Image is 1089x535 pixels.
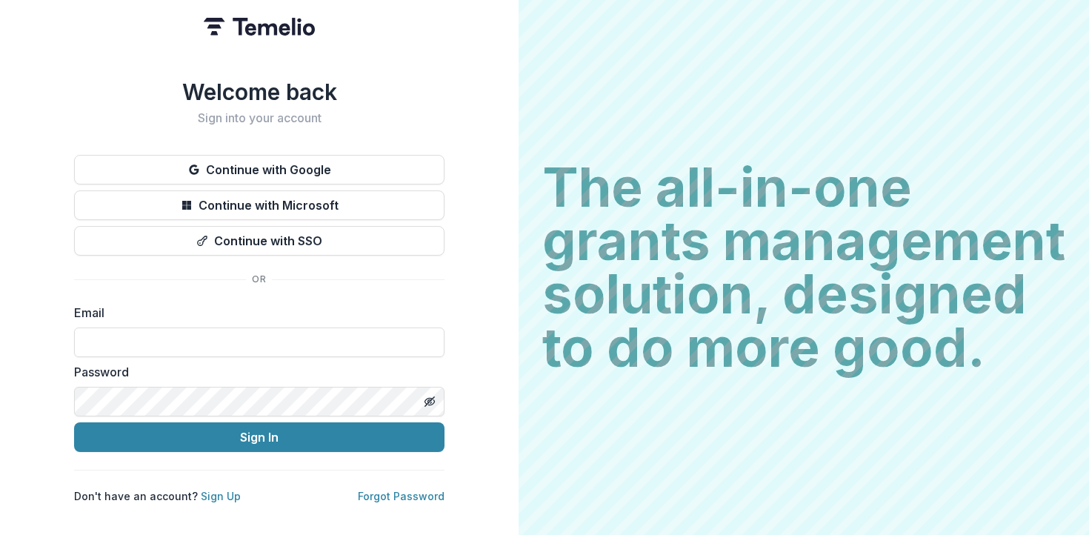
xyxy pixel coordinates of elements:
[74,79,444,105] h1: Welcome back
[358,490,444,502] a: Forgot Password
[74,422,444,452] button: Sign In
[74,304,436,322] label: Email
[418,390,442,413] button: Toggle password visibility
[74,111,444,125] h2: Sign into your account
[74,190,444,220] button: Continue with Microsoft
[74,488,241,504] p: Don't have an account?
[74,363,436,381] label: Password
[201,490,241,502] a: Sign Up
[204,18,315,36] img: Temelio
[74,155,444,185] button: Continue with Google
[74,226,444,256] button: Continue with SSO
